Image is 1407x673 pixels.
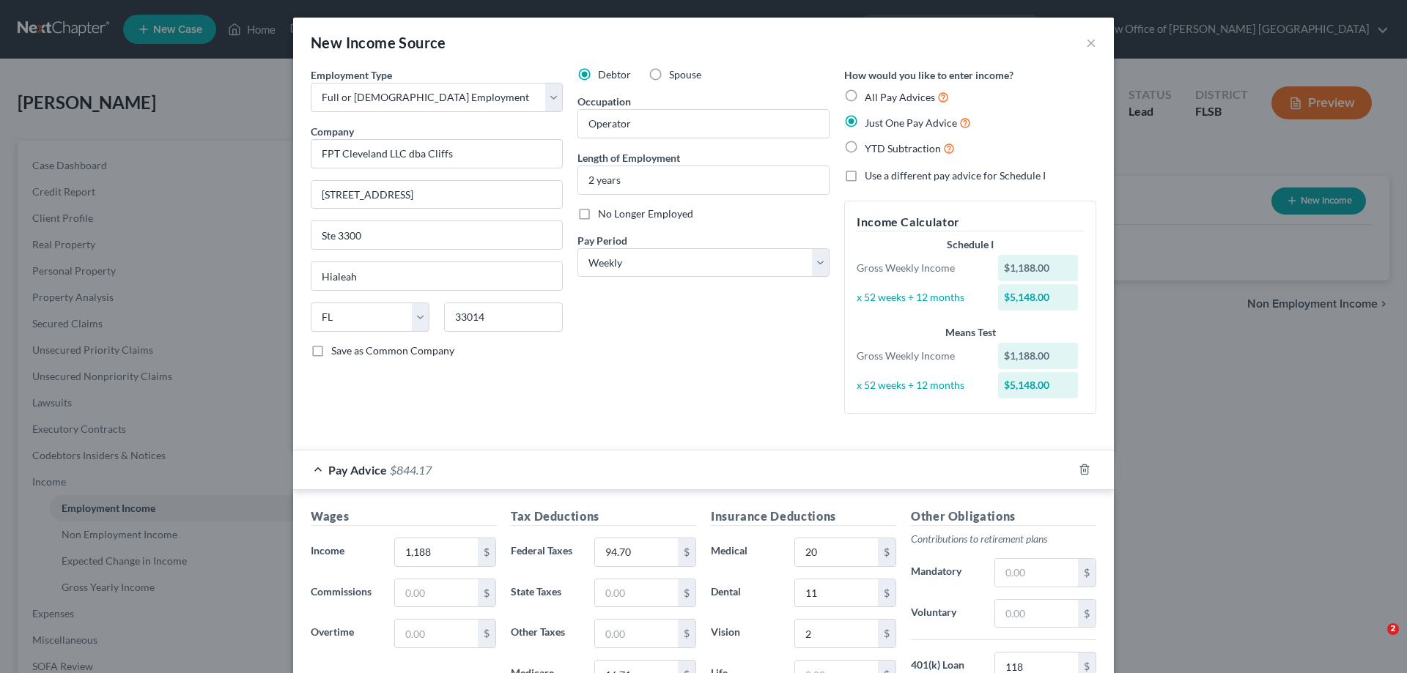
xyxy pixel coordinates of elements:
label: Other Taxes [503,619,587,648]
div: $ [878,579,895,607]
span: Debtor [598,68,631,81]
label: Commissions [303,579,387,608]
span: Company [311,125,354,138]
input: 0.00 [795,620,878,647]
label: Federal Taxes [503,538,587,567]
div: Means Test [857,325,1084,340]
div: $ [878,620,895,647]
input: 0.00 [595,620,678,647]
input: 0.00 [595,538,678,566]
div: x 52 weeks ÷ 12 months [849,290,991,305]
div: $ [678,579,695,607]
span: Spouse [669,68,701,81]
button: × [1086,34,1096,51]
span: Save as Common Company [331,344,454,357]
div: $ [1078,600,1096,628]
input: -- [578,110,829,138]
input: Unit, Suite, etc... [311,221,562,249]
div: $ [478,579,495,607]
p: Contributions to retirement plans [911,532,1096,546]
span: No Longer Employed [598,207,693,220]
input: Enter zip... [444,302,563,332]
div: $5,148.00 [998,372,1079,398]
h5: Other Obligations [911,507,1096,526]
div: $ [678,538,695,566]
input: 0.00 [995,600,1078,628]
span: Just One Pay Advice [865,116,957,129]
span: All Pay Advices [865,91,935,103]
div: $1,188.00 [998,343,1079,369]
h5: Wages [311,507,496,526]
label: Overtime [303,619,387,648]
div: New Income Source [311,32,446,53]
div: Gross Weekly Income [849,349,991,363]
span: 2 [1387,623,1399,635]
input: Enter city... [311,262,562,290]
span: Employment Type [311,69,392,81]
span: Pay Advice [328,463,387,477]
label: State Taxes [503,579,587,608]
input: Enter address... [311,181,562,209]
div: x 52 weeks ÷ 12 months [849,378,991,393]
div: $ [878,538,895,566]
div: Gross Weekly Income [849,261,991,275]
div: $ [1078,559,1096,587]
label: Occupation [577,94,631,109]
iframe: Intercom live chat [1357,623,1392,658]
h5: Insurance Deductions [711,507,896,526]
span: Income [311,544,344,557]
div: Schedule I [857,237,1084,252]
input: 0.00 [995,559,1078,587]
label: Dental [703,579,787,608]
label: Length of Employment [577,150,680,166]
h5: Income Calculator [857,213,1084,231]
input: 0.00 [395,620,478,647]
input: Search company by name... [311,139,563,168]
h5: Tax Deductions [511,507,696,526]
label: How would you like to enter income? [844,67,1013,83]
span: YTD Subtraction [865,142,941,155]
span: Pay Period [577,234,627,247]
label: Voluntary [904,599,987,628]
input: 0.00 [395,538,478,566]
input: 0.00 [595,579,678,607]
div: $5,148.00 [998,284,1079,311]
label: Vision [703,619,787,648]
input: ex: 2 years [578,166,829,194]
label: Mandatory [904,558,987,587]
div: $ [478,538,495,566]
input: 0.00 [795,579,878,607]
input: 0.00 [795,538,878,566]
span: $844.17 [390,463,432,477]
div: $ [678,620,695,647]
input: 0.00 [395,579,478,607]
div: $1,188.00 [998,255,1079,281]
span: Use a different pay advice for Schedule I [865,169,1046,182]
div: $ [478,620,495,647]
label: Medical [703,538,787,567]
